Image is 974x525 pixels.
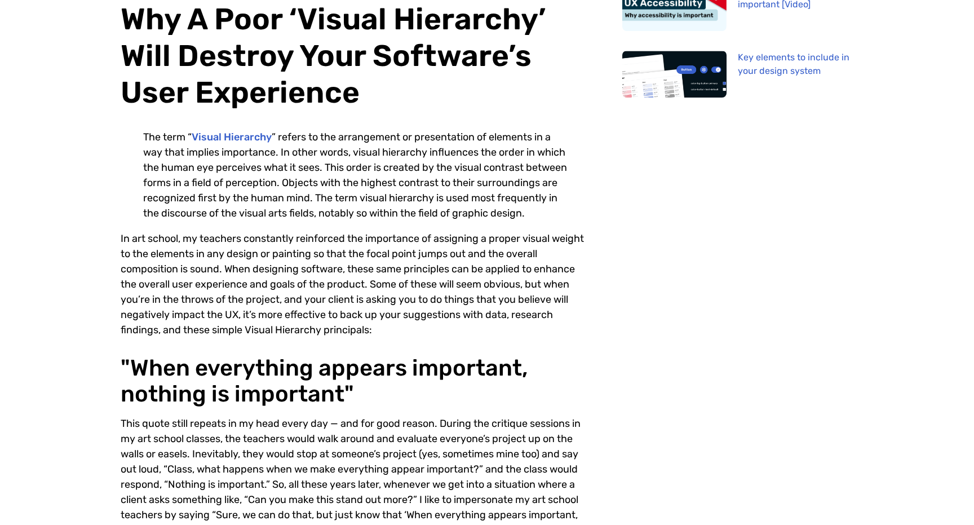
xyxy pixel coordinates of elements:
[121,231,591,338] p: In art school, my teachers constantly reinforced the importance of assigning a proper visual weig...
[222,1,262,10] span: Last Name
[3,158,10,166] input: Subscribe to UX Team newsletter.
[738,52,849,76] a: Key elements to include in your design system
[14,157,439,167] span: Subscribe to UX Team newsletter.
[121,1,591,111] h1: Why A Poor ‘Visual Hierarchy’ Will Destroy Your Software’s User Experience
[192,131,272,143] a: Visual Hierarchy
[143,130,568,221] p: The term “ ” refers to the arrangement or presentation of elements in a way that implies importan...
[121,355,591,407] h2: "When everything appears important, nothing is important"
